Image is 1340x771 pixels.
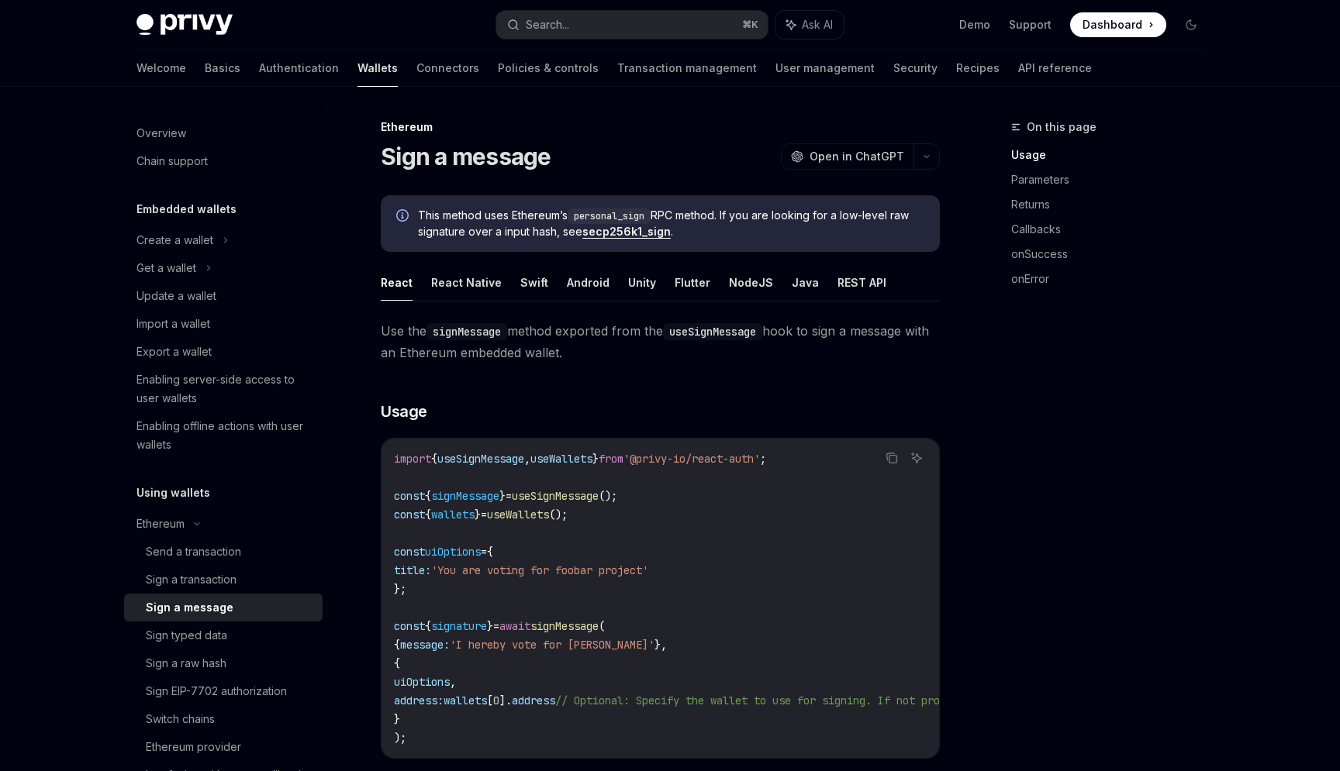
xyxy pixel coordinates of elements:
div: Sign a raw hash [146,654,226,673]
div: Enabling offline actions with user wallets [136,417,313,454]
a: Switch chains [124,705,323,733]
span: 'You are voting for foobar project' [431,563,648,577]
span: useSignMessage [512,489,599,503]
span: (); [599,489,617,503]
a: Sign EIP-7702 authorization [124,677,323,705]
a: Send a transaction [124,538,323,566]
a: Transaction management [617,50,757,87]
a: User management [775,50,875,87]
span: const [394,489,425,503]
button: Unity [628,264,656,301]
span: This method uses Ethereum’s RPC method. If you are looking for a low-level raw signature over a i... [418,208,924,239]
span: Ask AI [802,17,833,33]
code: signMessage [427,323,507,340]
button: Swift [520,264,548,301]
a: Support [1009,17,1052,33]
a: API reference [1018,50,1092,87]
span: signature [431,619,487,633]
span: uiOptions [425,545,481,559]
a: Usage [1011,143,1216,167]
div: Sign EIP-7702 authorization [146,682,287,700]
span: = [481,508,487,521]
span: { [425,489,431,503]
div: Send a transaction [146,542,241,561]
span: ]. [499,694,512,707]
span: }, [654,638,667,652]
span: Use the method exported from the hook to sign a message with an Ethereum embedded wallet. [381,320,940,363]
span: On this page [1027,118,1097,136]
span: import [394,452,431,466]
span: } [487,619,493,633]
span: 0 [493,694,499,707]
span: (); [549,508,568,521]
div: Overview [136,124,186,143]
a: Policies & controls [498,50,599,87]
h5: Embedded wallets [136,200,237,219]
button: Copy the contents from the code block [882,448,902,468]
a: Update a wallet [124,282,323,310]
span: from [599,452,623,466]
span: title: [394,563,431,577]
a: Security [893,50,938,87]
button: NodeJS [729,264,773,301]
span: const [394,508,425,521]
span: = [481,545,487,559]
button: React [381,264,413,301]
a: Enabling server-side access to user wallets [124,366,323,412]
span: useWallets [530,452,592,466]
span: = [506,489,512,503]
code: personal_sign [568,208,651,224]
span: address: [394,694,444,707]
span: { [487,545,493,559]
a: Connectors [416,50,479,87]
div: Ethereum provider [146,738,241,756]
a: Welcome [136,50,186,87]
span: await [499,619,530,633]
button: Search...⌘K [496,11,768,39]
span: wallets [431,508,475,521]
button: React Native [431,264,502,301]
h1: Sign a message [381,143,551,170]
button: Open in ChatGPT [781,143,913,170]
span: ( [599,619,605,633]
span: ); [394,731,406,745]
img: dark logo [136,14,233,36]
div: Import a wallet [136,315,210,333]
span: useSignMessage [437,452,524,466]
div: Ethereum [136,515,185,533]
a: Export a wallet [124,338,323,366]
div: Sign a message [146,598,233,617]
span: { [394,638,400,652]
span: message: [400,638,450,652]
a: Demo [959,17,990,33]
span: 'I hereby vote for [PERSON_NAME]' [450,638,654,652]
button: Flutter [675,264,710,301]
div: Switch chains [146,710,215,728]
a: Chain support [124,147,323,175]
div: Sign a transaction [146,570,237,589]
a: Ethereum provider [124,733,323,761]
span: // Optional: Specify the wallet to use for signing. If not provided, the first wallet will be used. [555,694,1169,707]
a: Enabling offline actions with user wallets [124,412,323,459]
a: Import a wallet [124,310,323,338]
div: Sign typed data [146,626,227,645]
a: Sign a transaction [124,566,323,594]
span: signMessage [530,619,599,633]
span: { [394,656,400,670]
a: Authentication [259,50,339,87]
a: Returns [1011,192,1216,217]
span: uiOptions [394,675,450,689]
code: useSignMessage [663,323,762,340]
div: Enabling server-side access to user wallets [136,370,313,408]
button: Java [792,264,819,301]
span: } [394,712,400,726]
div: Export a wallet [136,342,212,361]
div: Ethereum [381,119,940,135]
a: onError [1011,267,1216,291]
a: Callbacks [1011,217,1216,242]
button: Android [567,264,610,301]
svg: Info [396,209,412,225]
span: { [431,452,437,466]
span: , [450,675,456,689]
a: Overview [124,119,323,147]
